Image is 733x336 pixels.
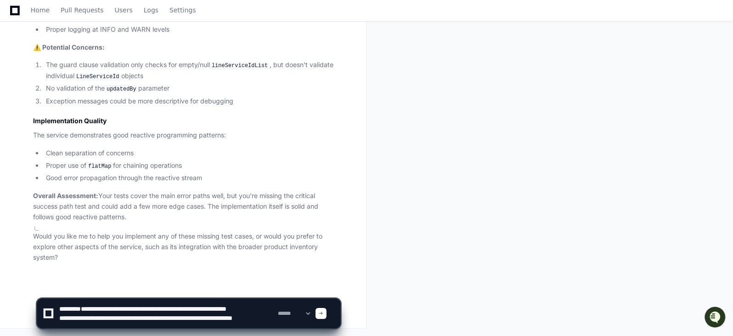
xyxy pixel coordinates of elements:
div: Start new chat [31,68,151,78]
li: Proper use of for chaining operations [43,160,340,171]
img: PlayerZero [9,9,28,28]
div: We're available if you need us! [31,78,116,85]
li: Proper logging at INFO and WARN levels [43,24,340,35]
li: Exception messages could be more descriptive for debugging [43,96,340,107]
li: The guard clause validation only checks for empty/null , but doesn't validate individual objects [43,60,340,81]
a: Powered byPylon [65,96,111,103]
div: Welcome [9,37,167,51]
code: flatMap [86,162,113,171]
p: Your tests cover the main error paths well, but you're missing the critical success path test and... [33,191,340,222]
button: Start new chat [156,71,167,82]
iframe: Open customer support [704,306,728,330]
strong: Overall Assessment: [33,192,98,199]
code: LineServiceId [74,73,121,81]
h3: Implementation Quality [33,116,340,125]
code: updatedBy [105,85,138,93]
span: Logs [144,7,158,13]
li: Good error propagation through the reactive stream [43,173,340,183]
span: Pull Requests [61,7,103,13]
img: 1756235613930-3d25f9e4-fa56-45dd-b3ad-e072dfbd1548 [9,68,26,85]
p: Would you like me to help you implement any of these missing test cases, or would you prefer to e... [33,231,340,262]
span: Settings [169,7,196,13]
code: lineServiceIdList [210,62,270,70]
li: No validation of the parameter [43,83,340,94]
p: The service demonstrates good reactive programming patterns: [33,130,340,141]
span: Home [31,7,50,13]
span: Users [115,7,133,13]
span: Pylon [91,97,111,103]
strong: ⚠️ Potential Concerns: [33,43,105,51]
li: Clean separation of concerns [43,148,340,159]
